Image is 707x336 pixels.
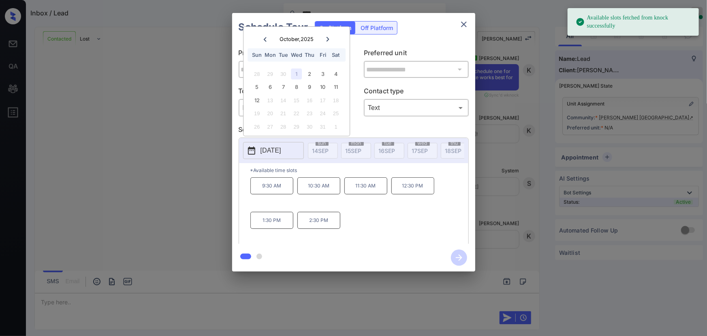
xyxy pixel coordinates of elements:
[317,50,328,60] div: Fri
[291,69,302,80] div: Choose Wednesday, October 1st, 2025
[250,212,293,229] p: 1:30 PM
[252,121,263,132] div: Not available Sunday, October 26th, 2025
[304,69,315,80] div: Choose Thursday, October 2nd, 2025
[304,108,315,119] div: Not available Thursday, October 23rd, 2025
[391,177,434,194] p: 12:30 PM
[252,50,263,60] div: Sun
[344,177,387,194] p: 11:30 AM
[297,177,340,194] p: 10:30 AM
[317,108,328,119] div: Not available Friday, October 24th, 2025
[297,212,340,229] p: 2:30 PM
[278,69,289,80] div: Not available Tuesday, September 30th, 2025
[315,22,355,34] div: On Platform
[239,48,344,61] p: Preferred community
[252,69,263,80] div: Not available Sunday, September 28th, 2025
[246,67,347,133] div: month 2025-10
[331,95,342,106] div: Not available Saturday, October 18th, 2025
[304,121,315,132] div: Not available Thursday, October 30th, 2025
[304,95,315,106] div: Not available Thursday, October 16th, 2025
[304,50,315,60] div: Thu
[241,101,342,114] div: In Person
[291,50,302,60] div: Wed
[576,11,692,33] div: Available slots fetched from knock successfully
[456,16,472,32] button: close
[317,82,328,93] div: Choose Friday, October 10th, 2025
[278,82,289,93] div: Choose Tuesday, October 7th, 2025
[366,101,467,114] div: Text
[278,50,289,60] div: Tue
[278,95,289,106] div: Not available Tuesday, October 14th, 2025
[304,82,315,93] div: Choose Thursday, October 9th, 2025
[331,69,342,80] div: Choose Saturday, October 4th, 2025
[265,69,276,80] div: Not available Monday, September 29th, 2025
[291,82,302,93] div: Choose Wednesday, October 8th, 2025
[261,146,281,155] p: [DATE]
[357,22,397,34] div: Off Platform
[250,163,468,177] p: *Available time slots
[331,108,342,119] div: Not available Saturday, October 25th, 2025
[243,142,304,159] button: [DATE]
[239,86,344,99] p: Tour type
[291,121,302,132] div: Not available Wednesday, October 29th, 2025
[317,121,328,132] div: Not available Friday, October 31st, 2025
[364,48,469,61] p: Preferred unit
[331,50,342,60] div: Sat
[331,82,342,93] div: Choose Saturday, October 11th, 2025
[232,13,315,41] h2: Schedule Tour
[265,121,276,132] div: Not available Monday, October 27th, 2025
[265,50,276,60] div: Mon
[278,121,289,132] div: Not available Tuesday, October 28th, 2025
[252,82,263,93] div: Choose Sunday, October 5th, 2025
[291,95,302,106] div: Not available Wednesday, October 15th, 2025
[278,108,289,119] div: Not available Tuesday, October 21st, 2025
[265,108,276,119] div: Not available Monday, October 20th, 2025
[252,108,263,119] div: Not available Sunday, October 19th, 2025
[364,86,469,99] p: Contact type
[317,95,328,106] div: Not available Friday, October 17th, 2025
[265,95,276,106] div: Not available Monday, October 13th, 2025
[265,82,276,93] div: Choose Monday, October 6th, 2025
[280,36,314,42] div: October , 2025
[331,121,342,132] div: Not available Saturday, November 1st, 2025
[252,95,263,106] div: Choose Sunday, October 12th, 2025
[239,125,469,138] p: Select slot
[291,108,302,119] div: Not available Wednesday, October 22nd, 2025
[317,69,328,80] div: Choose Friday, October 3rd, 2025
[250,177,293,194] p: 9:30 AM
